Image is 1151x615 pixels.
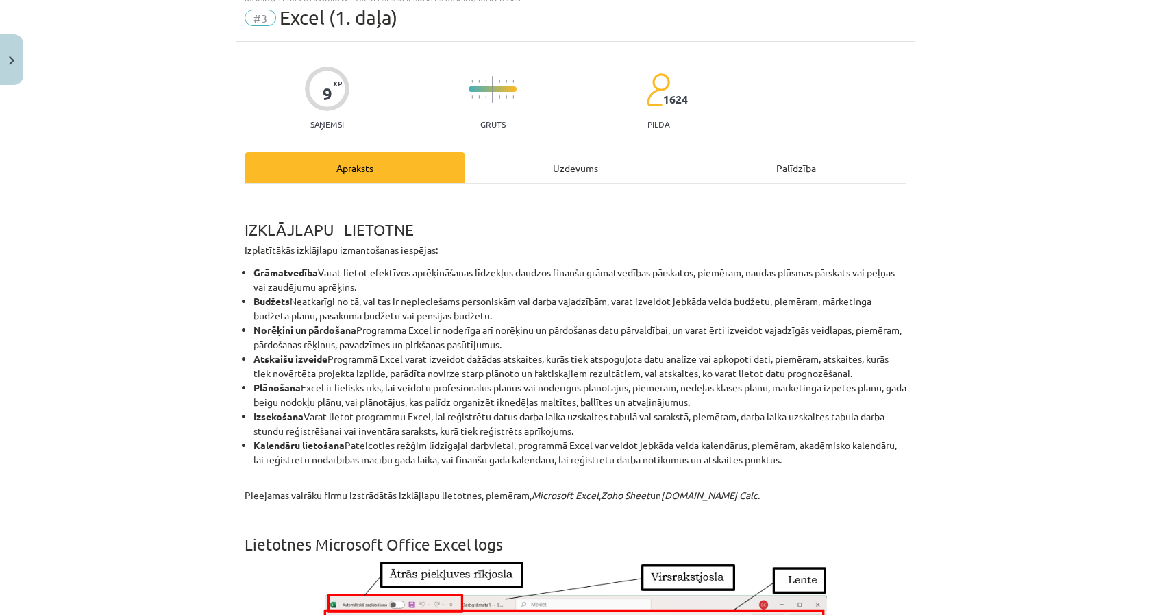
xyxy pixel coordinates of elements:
img: icon-close-lesson-0947bae3869378f0d4975bcd49f059093ad1ed9edebbc8119c70593378902aed.svg [9,56,14,65]
img: icon-short-line-57e1e144782c952c97e751825c79c345078a6d821885a25fce030b3d8c18986b.svg [506,80,507,83]
p: Grūts [480,119,506,129]
p: pilda [647,119,669,129]
strong: Kalendāru lietošana [253,439,345,451]
span: 1624 [663,93,688,106]
span: Excel (1. daļa) [280,6,397,29]
em: Zoho Sheet [601,489,650,501]
p: Saņemsi [305,119,349,129]
img: icon-short-line-57e1e144782c952c97e751825c79c345078a6d821885a25fce030b3d8c18986b.svg [506,95,507,99]
div: Palīdzība [686,152,906,183]
div: Uzdevums [465,152,686,183]
p: Pieejamas vairāku firmu izstrādātās izklājlapu lietotnes, piemēram, , un . [245,474,906,503]
img: icon-short-line-57e1e144782c952c97e751825c79c345078a6d821885a25fce030b3d8c18986b.svg [471,95,473,99]
img: icon-short-line-57e1e144782c952c97e751825c79c345078a6d821885a25fce030b3d8c18986b.svg [485,80,486,83]
strong: Budžets [253,295,290,307]
img: icon-short-line-57e1e144782c952c97e751825c79c345078a6d821885a25fce030b3d8c18986b.svg [499,95,500,99]
li: Pateicoties režģim līdzīgajai darbvietai, programmā Excel var veidot jebkāda veida kalendārus, pi... [253,438,906,467]
strong: Izsekošana [253,410,304,422]
span: XP [333,80,342,87]
li: Varat lietot efektīvos aprēķināšanas līdzekļus daudzos finanšu grāmatvedības pārskatos, piemēram,... [253,265,906,294]
span: #3 [245,10,276,26]
div: Apraksts [245,152,465,183]
img: icon-short-line-57e1e144782c952c97e751825c79c345078a6d821885a25fce030b3d8c18986b.svg [471,80,473,83]
img: icon-short-line-57e1e144782c952c97e751825c79c345078a6d821885a25fce030b3d8c18986b.svg [478,80,480,83]
em: Microsoft Excel [532,489,599,501]
img: icon-long-line-d9ea69661e0d244f92f715978eff75569469978d946b2353a9bb055b3ed8787d.svg [492,76,493,103]
em: [DOMAIN_NAME] Calc [661,489,758,501]
div: 9 [323,84,332,104]
li: Varat lietot programmu Excel, lai reģistrētu datus darba laika uzskaites tabulā vai sarakstā, pie... [253,409,906,438]
h1: IZKLĀJLAPU LIETOTNE [245,196,906,239]
strong: Norēķini un pārdošana [253,324,356,336]
img: icon-short-line-57e1e144782c952c97e751825c79c345078a6d821885a25fce030b3d8c18986b.svg [512,95,514,99]
li: Programma Excel ir noderīga arī norēķinu un pārdošanas datu pārvaldībai, un varat ērti izveidot v... [253,323,906,352]
img: students-c634bb4e5e11cddfef0936a35e636f08e4e9abd3cc4e673bd6f9a4125e45ecb1.svg [646,73,670,107]
p: Izplatītākās izklājlapu izmantošanas iespējas: [245,243,906,257]
img: icon-short-line-57e1e144782c952c97e751825c79c345078a6d821885a25fce030b3d8c18986b.svg [485,95,486,99]
strong: Grāmatvedība [253,266,318,278]
img: icon-short-line-57e1e144782c952c97e751825c79c345078a6d821885a25fce030b3d8c18986b.svg [499,80,500,83]
strong: Plānošana [253,381,301,394]
strong: Atskaišu izveide [253,352,327,365]
h1: Lietotnes Microsoft Office Excel logs [245,511,906,553]
li: Programmā Excel varat izveidot dažādas atskaites, kurās tiek atspoguļota datu analīze vai apkopot... [253,352,906,381]
li: Excel ir lielisks rīks, lai veidotu profesionālus plānus vai noderīgus plānotājus, piemēram, nedē... [253,381,906,409]
img: icon-short-line-57e1e144782c952c97e751825c79c345078a6d821885a25fce030b3d8c18986b.svg [478,95,480,99]
img: icon-short-line-57e1e144782c952c97e751825c79c345078a6d821885a25fce030b3d8c18986b.svg [512,80,514,83]
li: Neatkarīgi no tā, vai tas ir nepieciešams personiskām vai darba vajadzībām, varat izveidot jebkād... [253,294,906,323]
